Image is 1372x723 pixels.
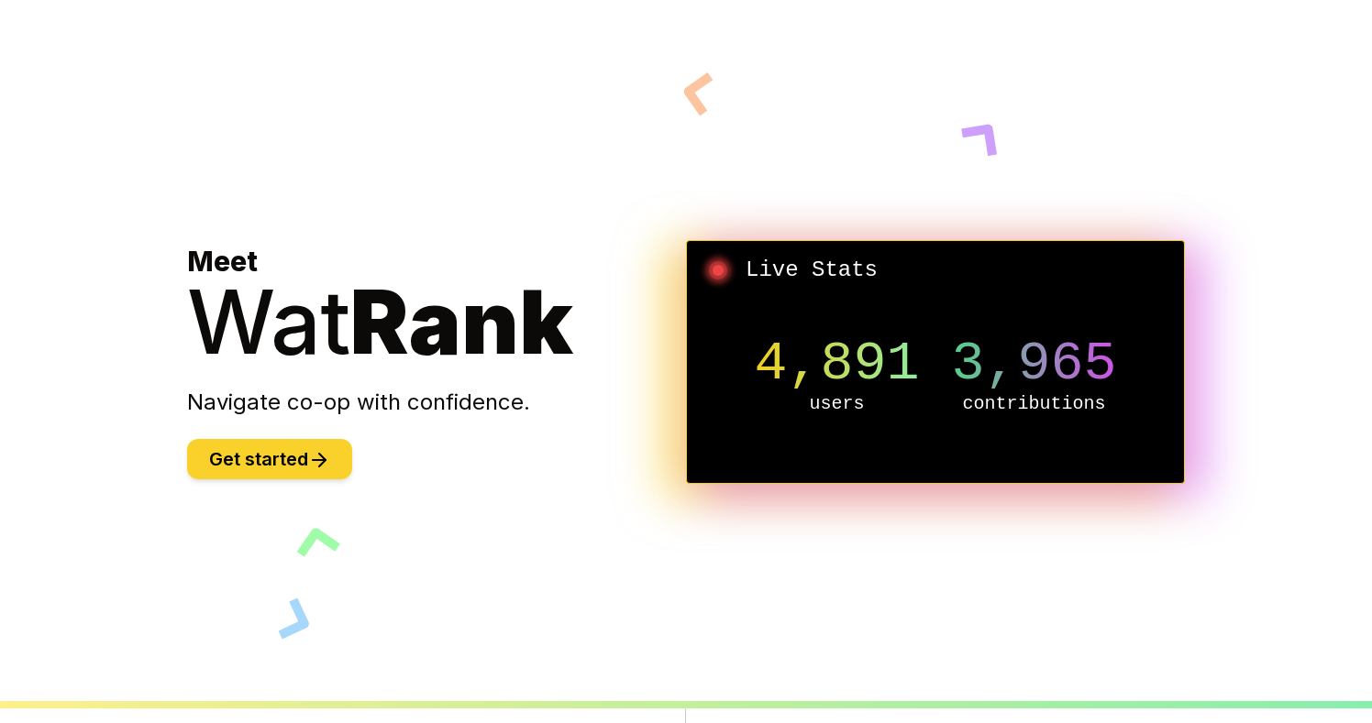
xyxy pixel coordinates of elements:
p: 4,891 [738,336,935,391]
p: Navigate co-op with confidence. [187,388,686,417]
p: 3,965 [935,336,1133,391]
p: users [738,391,935,417]
span: Rank [350,268,573,375]
a: Get started [187,451,352,469]
h2: Live Stats [702,256,1169,285]
h1: Meet [187,245,686,366]
button: Get started [187,439,352,479]
p: contributions [935,391,1133,417]
span: Wat [187,268,350,375]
